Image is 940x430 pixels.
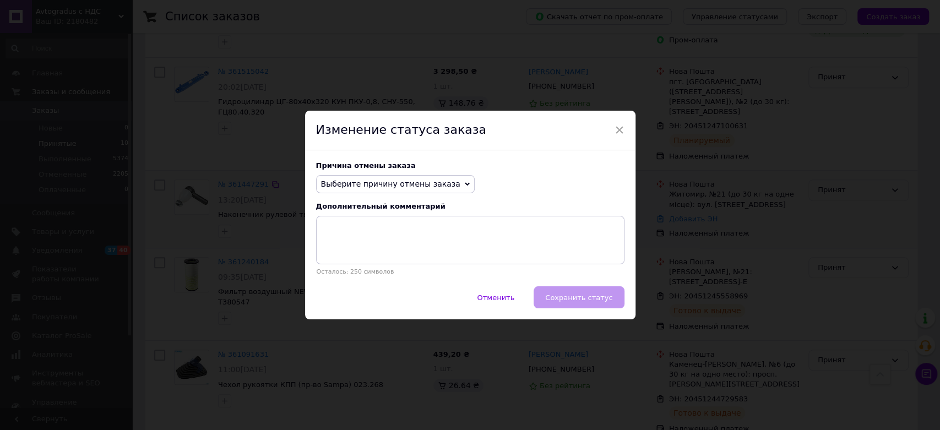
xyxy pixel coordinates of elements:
[316,161,624,170] div: Причина отмены заказа
[321,179,460,188] span: Выберите причину отмены заказа
[465,286,526,308] button: Отменить
[316,202,624,210] div: Дополнительный комментарий
[615,121,624,139] span: ×
[477,293,514,302] span: Отменить
[316,268,624,275] p: Осталось: 250 символов
[305,111,635,150] div: Изменение статуса заказа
